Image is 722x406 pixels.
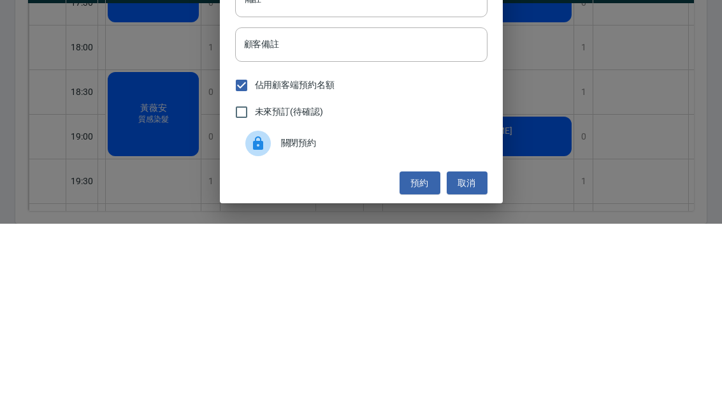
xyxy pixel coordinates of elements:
[400,354,440,377] button: 預約
[255,287,324,301] span: 未來預訂(待確認)
[244,114,271,124] label: 服務時長
[244,69,275,79] label: 顧客姓名
[244,25,275,34] label: 顧客電話
[447,354,487,377] button: 取消
[235,308,487,344] div: 關閉預約
[255,261,335,274] span: 佔用顧客端預約名額
[235,120,487,154] div: 30分鐘
[281,319,477,332] span: 關閉預約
